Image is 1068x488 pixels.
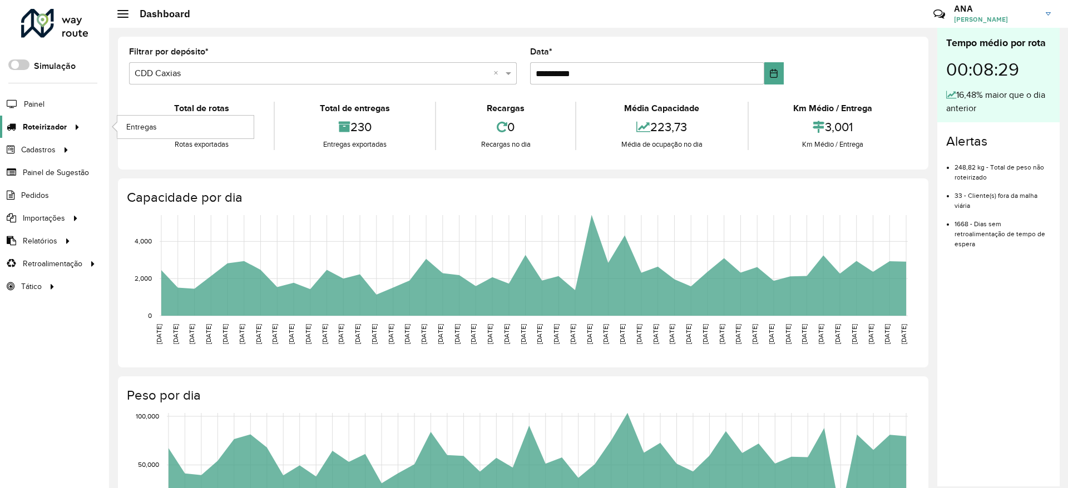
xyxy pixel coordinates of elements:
span: Pedidos [21,190,49,201]
div: Entregas exportadas [278,139,432,150]
div: Total de rotas [132,102,271,115]
h3: ANA [954,3,1037,14]
span: Clear all [493,67,503,80]
text: [DATE] [172,324,179,344]
a: Entregas [117,116,254,138]
h2: Dashboard [128,8,190,20]
span: Retroalimentação [23,258,82,270]
text: [DATE] [271,324,278,344]
text: 2,000 [135,275,152,282]
text: [DATE] [817,324,824,344]
text: [DATE] [784,324,792,344]
li: 248,82 kg - Total de peso não roteirizado [955,154,1051,182]
text: [DATE] [619,324,626,344]
text: [DATE] [552,324,560,344]
text: [DATE] [205,324,212,344]
h4: Peso por dia [127,387,917,404]
text: [DATE] [354,324,361,344]
span: Painel de Sugestão [23,167,89,178]
text: [DATE] [751,324,758,344]
text: [DATE] [520,324,527,344]
text: [DATE] [503,324,510,344]
text: [DATE] [834,324,841,344]
div: Recargas no dia [439,139,572,150]
text: [DATE] [255,324,262,344]
text: 50,000 [138,461,159,469]
span: Roteirizador [23,121,67,133]
text: [DATE] [867,324,874,344]
text: [DATE] [586,324,593,344]
li: 1668 - Dias sem retroalimentação de tempo de espera [955,211,1051,249]
button: Choose Date [764,62,784,84]
text: [DATE] [668,324,675,344]
text: [DATE] [469,324,477,344]
text: 4,000 [135,237,152,245]
span: Importações [23,212,65,224]
label: Filtrar por depósito [129,45,209,58]
span: Entregas [126,121,157,133]
span: Tático [21,281,42,292]
text: [DATE] [602,324,609,344]
text: [DATE] [883,324,891,344]
div: Média de ocupação no dia [579,139,744,150]
text: [DATE] [900,324,907,344]
text: [DATE] [800,324,808,344]
text: [DATE] [155,324,162,344]
text: [DATE] [420,324,427,344]
text: [DATE] [221,324,229,344]
a: Contato Rápido [927,2,951,26]
text: [DATE] [453,324,461,344]
text: [DATE] [188,324,195,344]
text: [DATE] [701,324,709,344]
text: [DATE] [486,324,493,344]
li: 33 - Cliente(s) fora da malha viária [955,182,1051,211]
div: Total de entregas [278,102,432,115]
label: Data [530,45,552,58]
div: 00:08:29 [946,51,1051,88]
label: Simulação [34,59,76,73]
span: Cadastros [21,144,56,156]
div: 0 [439,115,572,139]
div: Km Médio / Entrega [751,102,914,115]
text: [DATE] [370,324,378,344]
span: Relatórios [23,235,57,247]
div: 223,73 [579,115,744,139]
text: [DATE] [635,324,642,344]
text: [DATE] [321,324,328,344]
span: Painel [24,98,44,110]
div: Km Médio / Entrega [751,139,914,150]
text: [DATE] [337,324,344,344]
text: [DATE] [437,324,444,344]
text: [DATE] [569,324,576,344]
div: Rotas exportadas [132,139,271,150]
text: [DATE] [652,324,659,344]
text: 0 [148,312,152,319]
h4: Alertas [946,133,1051,150]
div: Média Capacidade [579,102,744,115]
text: [DATE] [238,324,245,344]
text: [DATE] [768,324,775,344]
text: [DATE] [403,324,411,344]
text: [DATE] [387,324,394,344]
div: Tempo médio por rota [946,36,1051,51]
h4: Capacidade por dia [127,190,917,206]
div: Recargas [439,102,572,115]
text: [DATE] [304,324,311,344]
text: 100,000 [136,412,159,420]
text: [DATE] [734,324,741,344]
text: [DATE] [685,324,692,344]
text: [DATE] [288,324,295,344]
div: 230 [278,115,432,139]
div: 16,48% maior que o dia anterior [946,88,1051,115]
span: [PERSON_NAME] [954,14,1037,24]
text: [DATE] [718,324,725,344]
text: [DATE] [851,324,858,344]
text: [DATE] [536,324,543,344]
div: 3,001 [751,115,914,139]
